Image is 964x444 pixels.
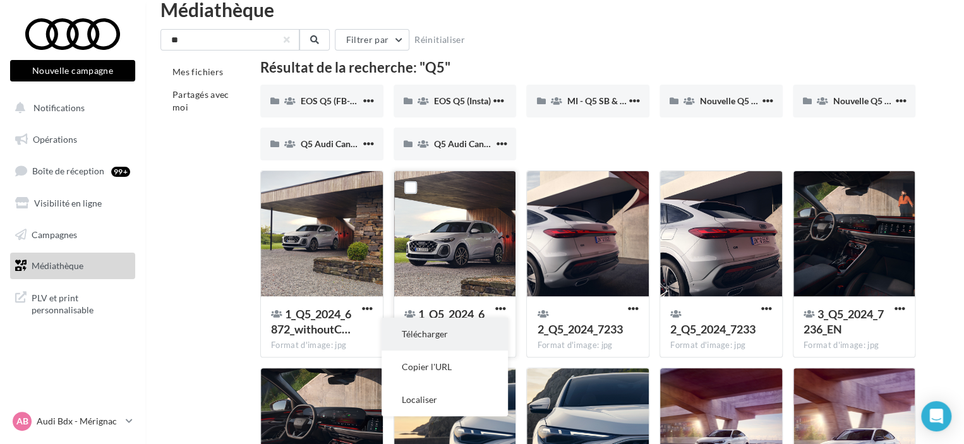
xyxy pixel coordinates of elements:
div: Open Intercom Messenger [921,401,951,431]
span: Partagés avec moi [172,89,229,112]
span: Mes fichiers [172,66,223,77]
a: AB Audi Bdx - Mérignac [10,409,135,433]
span: Nouvelle Q5 Sportback e-hybrid [833,95,961,106]
button: Localiser [382,383,508,416]
span: Opérations [33,134,77,145]
a: Opérations [8,126,138,153]
span: Médiathèque [32,260,83,271]
span: MI - Q5 SB & Q5 SB e-hybrid [567,95,679,106]
a: Boîte de réception99+ [8,157,138,184]
span: Q5 Audi Cannes Series [434,138,523,149]
button: Nouvelle campagne [10,60,135,81]
div: Résultat de la recherche: "Q5" [260,61,915,75]
span: AB [16,415,28,428]
button: Notifications [8,95,133,121]
a: Visibilité en ligne [8,190,138,217]
span: 2_Q5_2024_7233 [670,322,756,336]
span: 1_Q5_2024_6872_withoutCast [404,307,485,336]
a: Campagnes [8,222,138,248]
span: EOS Q5 (Insta) [434,95,491,106]
p: Audi Bdx - Mérignac [37,415,121,428]
span: Notifications [33,102,85,113]
span: Campagnes [32,229,77,239]
span: 2_Q5_2024_7233 [537,322,622,336]
span: Visibilité en ligne [34,198,102,208]
div: 99+ [111,167,130,177]
span: 1_Q5_2024_6872_withoutCast [271,307,351,336]
button: Télécharger [382,318,508,351]
span: PLV et print personnalisable [32,289,130,316]
div: Format d'image: jpg [271,340,373,351]
span: Q5 Audi Cannes Series [301,138,390,149]
a: Médiathèque [8,253,138,279]
span: 3_Q5_2024_7236_EN [804,307,884,336]
div: Format d'image: jpg [670,340,772,351]
div: Format d'image: jpg [804,340,905,351]
span: Boîte de réception [32,165,104,176]
button: Copier l'URL [382,351,508,383]
span: EOS Q5 (FB-LK) [301,95,363,106]
div: Format d'image: jpg [537,340,639,351]
span: Nouvelle Q5 e-hybrid [700,95,785,106]
button: Filtrer par [335,29,409,51]
a: PLV et print personnalisable [8,284,138,321]
button: Réinitialiser [409,32,470,47]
